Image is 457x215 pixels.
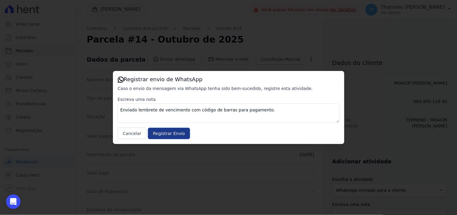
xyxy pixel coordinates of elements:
div: Open Intercom Messenger [6,194,20,209]
button: Cancelar [118,128,147,139]
label: Escreva uma nota [118,96,340,102]
h3: Registrar envio de WhatsApp [118,76,340,83]
input: Registrar Envio [148,128,190,139]
textarea: Enviado lembrete de vencimento com código de barras para pagamento. [118,104,340,123]
p: Caso o envio da mensagem via WhatsApp tenha sido bem-sucedido, registre esta atividade. [118,85,340,91]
